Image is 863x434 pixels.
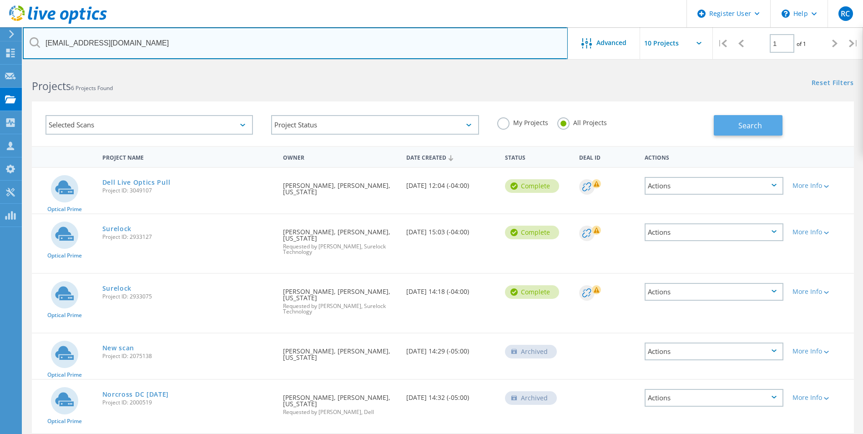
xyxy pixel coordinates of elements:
[792,288,849,295] div: More Info
[102,353,274,359] span: Project ID: 2075138
[278,168,402,204] div: [PERSON_NAME], [PERSON_NAME], [US_STATE]
[645,177,783,195] div: Actions
[102,400,274,405] span: Project ID: 2000519
[98,148,279,165] div: Project Name
[23,27,568,59] input: Search projects by name, owner, ID, company, etc
[557,117,607,126] label: All Projects
[782,10,790,18] svg: \n
[47,207,82,212] span: Optical Prime
[402,214,500,244] div: [DATE] 15:03 (-04:00)
[102,188,274,193] span: Project ID: 3049107
[402,380,500,410] div: [DATE] 14:32 (-05:00)
[102,179,171,186] a: Dell Live Optics Pull
[9,19,107,25] a: Live Optics Dashboard
[792,229,849,235] div: More Info
[278,274,402,323] div: [PERSON_NAME], [PERSON_NAME], [US_STATE]
[792,348,849,354] div: More Info
[278,148,402,165] div: Owner
[792,394,849,401] div: More Info
[713,27,732,60] div: |
[402,333,500,363] div: [DATE] 14:29 (-05:00)
[497,117,548,126] label: My Projects
[283,244,397,255] span: Requested by [PERSON_NAME], Surelock Technology
[714,115,782,136] button: Search
[792,182,849,189] div: More Info
[402,274,500,304] div: [DATE] 14:18 (-04:00)
[402,148,500,166] div: Date Created
[271,115,479,135] div: Project Status
[505,285,559,299] div: Complete
[47,313,82,318] span: Optical Prime
[844,27,863,60] div: |
[102,294,274,299] span: Project ID: 2933075
[278,214,402,264] div: [PERSON_NAME], [PERSON_NAME], [US_STATE]
[278,333,402,370] div: [PERSON_NAME], [PERSON_NAME], [US_STATE]
[505,179,559,193] div: Complete
[278,380,402,424] div: [PERSON_NAME], [PERSON_NAME], [US_STATE]
[738,121,762,131] span: Search
[645,283,783,301] div: Actions
[500,148,575,165] div: Status
[575,148,641,165] div: Deal Id
[102,226,132,232] a: Surelock
[645,223,783,241] div: Actions
[102,234,274,240] span: Project ID: 2933127
[71,84,113,92] span: 6 Projects Found
[505,345,557,358] div: Archived
[32,79,71,93] b: Projects
[283,303,397,314] span: Requested by [PERSON_NAME], Surelock Technology
[102,391,169,398] a: Norcross DC [DATE]
[402,168,500,198] div: [DATE] 12:04 (-04:00)
[797,40,806,48] span: of 1
[505,391,557,405] div: Archived
[47,372,82,378] span: Optical Prime
[645,343,783,360] div: Actions
[505,226,559,239] div: Complete
[841,10,850,17] span: RC
[102,285,132,292] a: Surelock
[596,40,626,46] span: Advanced
[640,148,788,165] div: Actions
[645,389,783,407] div: Actions
[47,253,82,258] span: Optical Prime
[47,419,82,424] span: Optical Prime
[283,409,397,415] span: Requested by [PERSON_NAME], Dell
[102,345,135,351] a: New scan
[45,115,253,135] div: Selected Scans
[812,80,854,87] a: Reset Filters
